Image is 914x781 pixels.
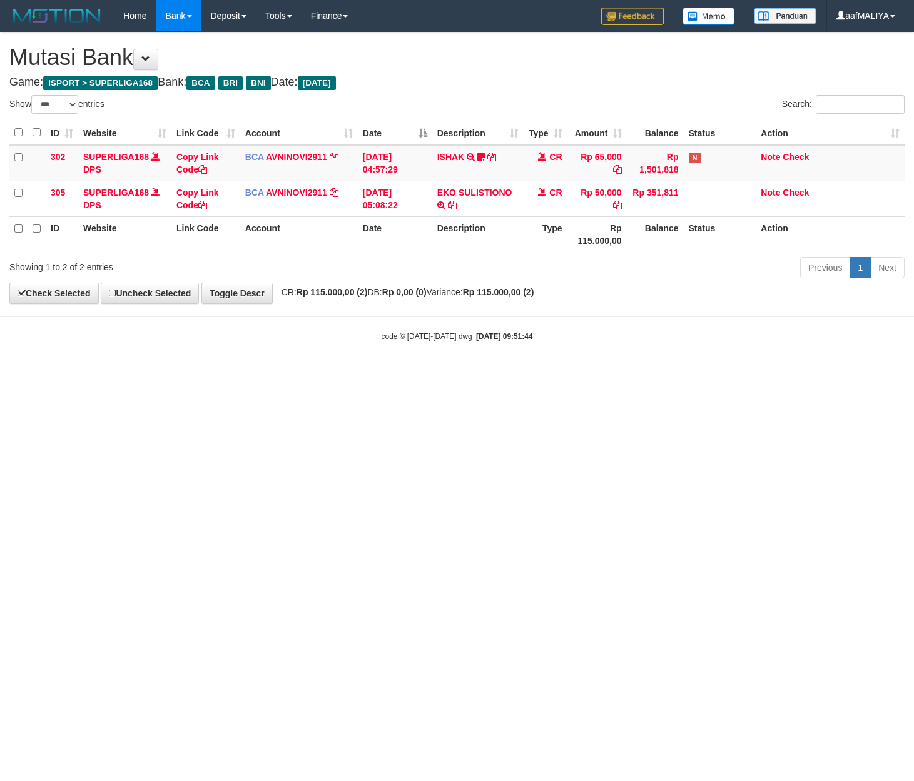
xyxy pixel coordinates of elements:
[463,287,534,297] strong: Rp 115.000,00 (2)
[78,121,171,145] th: Website: activate to sort column ascending
[627,216,684,252] th: Balance
[245,188,264,198] span: BCA
[684,216,756,252] th: Status
[782,95,905,114] label: Search:
[358,121,432,145] th: Date: activate to sort column descending
[754,8,816,24] img: panduan.png
[31,95,78,114] select: Showentries
[567,181,627,216] td: Rp 50,000
[549,188,562,198] span: CR
[382,287,427,297] strong: Rp 0,00 (0)
[78,216,171,252] th: Website
[627,121,684,145] th: Balance
[567,216,627,252] th: Rp 115.000,00
[46,216,78,252] th: ID
[476,332,532,341] strong: [DATE] 09:51:44
[46,121,78,145] th: ID: activate to sort column ascending
[816,95,905,114] input: Search:
[246,76,270,90] span: BNI
[567,121,627,145] th: Amount: activate to sort column ascending
[524,121,567,145] th: Type: activate to sort column ascending
[358,216,432,252] th: Date
[783,188,809,198] a: Check
[266,188,327,198] a: AVNINOVI2911
[171,216,240,252] th: Link Code
[761,152,780,162] a: Note
[627,145,684,181] td: Rp 1,501,818
[448,200,457,210] a: Copy EKO SULISTIONO to clipboard
[171,121,240,145] th: Link Code: activate to sort column ascending
[761,188,780,198] a: Note
[9,6,104,25] img: MOTION_logo.png
[432,121,524,145] th: Description: activate to sort column ascending
[298,76,336,90] span: [DATE]
[756,216,905,252] th: Action
[51,188,65,198] span: 305
[83,152,149,162] a: SUPERLIGA168
[627,181,684,216] td: Rp 351,811
[684,121,756,145] th: Status
[567,145,627,181] td: Rp 65,000
[101,283,199,304] a: Uncheck Selected
[437,152,465,162] a: ISHAK
[524,216,567,252] th: Type
[83,188,149,198] a: SUPERLIGA168
[245,152,264,162] span: BCA
[613,164,622,174] a: Copy Rp 65,000 to clipboard
[275,287,534,297] span: CR: DB: Variance:
[382,332,533,341] small: code © [DATE]-[DATE] dwg |
[689,153,701,163] span: Has Note
[78,145,171,181] td: DPS
[330,152,338,162] a: Copy AVNINOVI2911 to clipboard
[437,188,512,198] a: EKO SULISTIONO
[358,145,432,181] td: [DATE] 04:57:29
[432,216,524,252] th: Description
[850,257,871,278] a: 1
[549,152,562,162] span: CR
[870,257,905,278] a: Next
[240,216,358,252] th: Account
[487,152,496,162] a: Copy ISHAK to clipboard
[201,283,273,304] a: Toggle Descr
[9,95,104,114] label: Show entries
[330,188,338,198] a: Copy AVNINOVI2911 to clipboard
[297,287,368,297] strong: Rp 115.000,00 (2)
[78,181,171,216] td: DPS
[240,121,358,145] th: Account: activate to sort column ascending
[9,256,372,273] div: Showing 1 to 2 of 2 entries
[683,8,735,25] img: Button%20Memo.svg
[800,257,850,278] a: Previous
[176,152,219,174] a: Copy Link Code
[601,8,664,25] img: Feedback.jpg
[43,76,158,90] span: ISPORT > SUPERLIGA168
[51,152,65,162] span: 302
[9,283,99,304] a: Check Selected
[358,181,432,216] td: [DATE] 05:08:22
[756,121,905,145] th: Action: activate to sort column ascending
[9,76,905,89] h4: Game: Bank: Date:
[176,188,219,210] a: Copy Link Code
[9,45,905,70] h1: Mutasi Bank
[186,76,215,90] span: BCA
[266,152,327,162] a: AVNINOVI2911
[218,76,243,90] span: BRI
[613,200,622,210] a: Copy Rp 50,000 to clipboard
[783,152,809,162] a: Check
